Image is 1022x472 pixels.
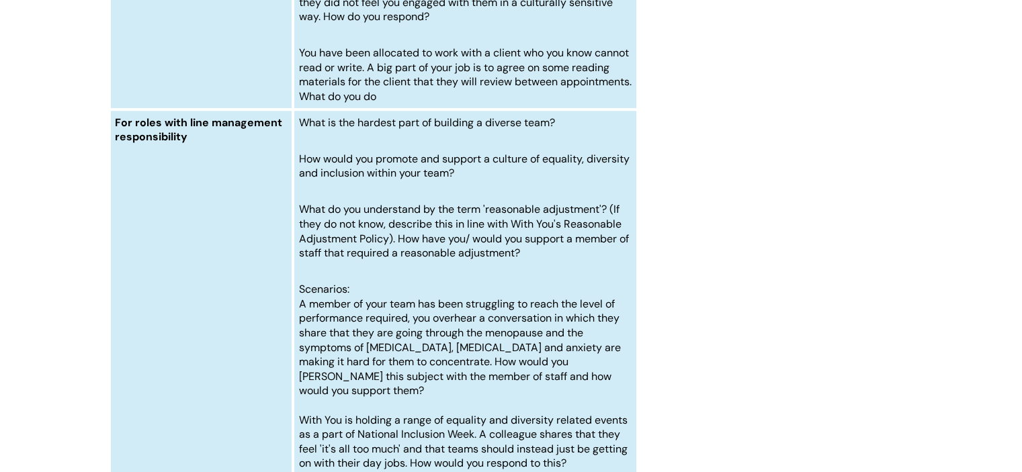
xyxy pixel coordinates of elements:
span: For roles with line management responsibility [115,115,282,144]
span: How would you promote and support a culture of equality, diversity and inclusion within your team? [299,152,630,181]
span: You have been allocated to work with a client who you know cannot read or write. A big part of yo... [299,46,632,103]
span: What is the hardest part of building a diverse team? [299,115,555,130]
span: With You is holding a range of equality and diversity related events as a part of National Inclus... [299,413,628,471]
span: A member of your team has been struggling to reach the level of performance required, you overhea... [299,297,621,398]
span: What do you understand by the term 'reasonable adjustment'? (If they do not know, describe this i... [299,202,629,260]
span: Scenarios: [299,282,349,296]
